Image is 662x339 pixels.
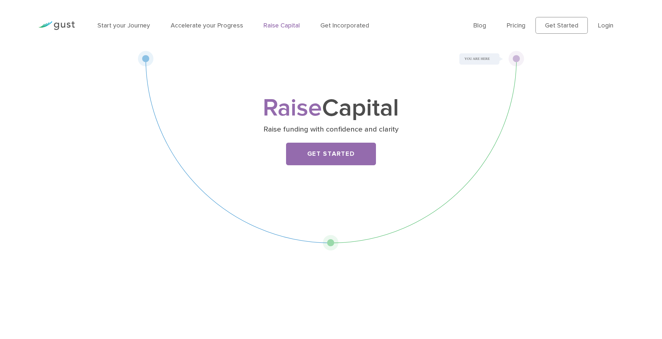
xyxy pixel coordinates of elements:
[473,22,486,29] a: Blog
[598,22,613,29] a: Login
[507,22,525,29] a: Pricing
[38,21,75,30] img: Gust Logo
[320,22,369,29] a: Get Incorporated
[192,97,470,119] h1: Capital
[171,22,243,29] a: Accelerate your Progress
[263,93,322,122] span: Raise
[97,22,150,29] a: Start your Journey
[535,17,588,34] a: Get Started
[195,124,467,134] p: Raise funding with confidence and clarity
[286,143,376,165] a: Get Started
[263,22,300,29] a: Raise Capital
